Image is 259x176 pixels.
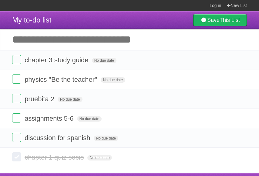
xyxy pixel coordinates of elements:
span: No due date [92,58,116,63]
span: No due date [77,116,102,122]
label: Done [12,74,21,84]
span: No due date [101,77,125,83]
span: No due date [58,97,82,102]
span: My to-do list [12,16,51,24]
span: chapter 1 quiz socio [25,154,86,161]
span: chapter 3 study guide [25,56,90,64]
label: Done [12,113,21,123]
span: physics ''Be the teacher'' [25,76,99,83]
a: SaveThis List [193,14,247,26]
label: Done [12,55,21,64]
label: Done [12,94,21,103]
label: Done [12,133,21,142]
span: discussion for spanish [25,134,92,142]
span: pruebita 2 [25,95,56,103]
b: This List [220,17,240,23]
span: No due date [94,136,118,141]
label: Done [12,152,21,161]
span: No due date [87,155,112,160]
span: assignments 5-6 [25,115,75,122]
